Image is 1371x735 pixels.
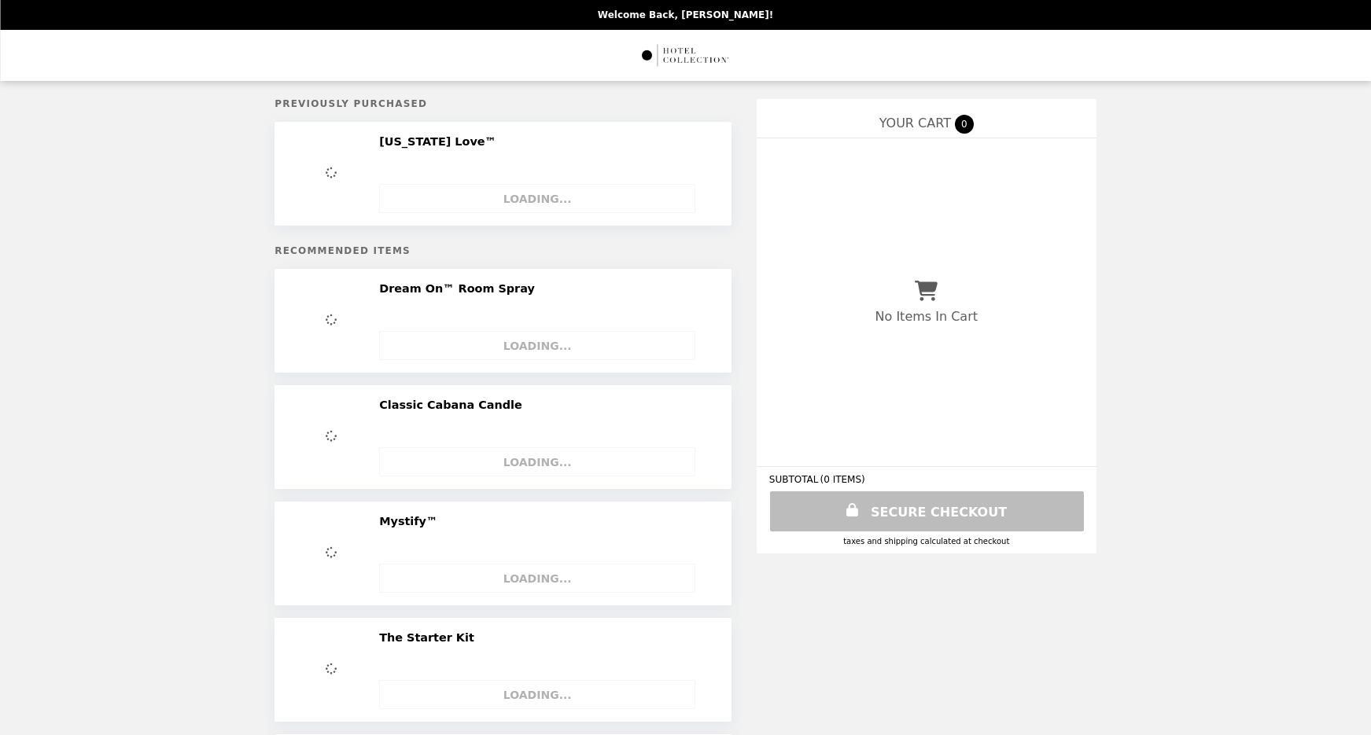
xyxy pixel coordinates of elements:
h5: Recommended Items [275,245,732,256]
h2: [US_STATE] Love™ [379,134,503,149]
div: Taxes and Shipping calculated at checkout [769,537,1084,546]
h2: Dream On™ Room Spray [379,281,541,296]
p: Welcome Back, [PERSON_NAME]! [598,9,773,20]
span: SUBTOTAL [769,474,820,485]
h2: Classic Cabana Candle [379,398,529,412]
p: No Items In Cart [875,309,978,324]
h5: Previously Purchased [275,98,732,109]
img: Brand Logo [640,39,731,72]
span: 0 [955,115,974,134]
span: ( 0 ITEMS ) [820,474,864,485]
h2: Mystify™ [379,514,444,528]
span: YOUR CART [879,116,951,130]
h2: The Starter Kit [379,630,481,645]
